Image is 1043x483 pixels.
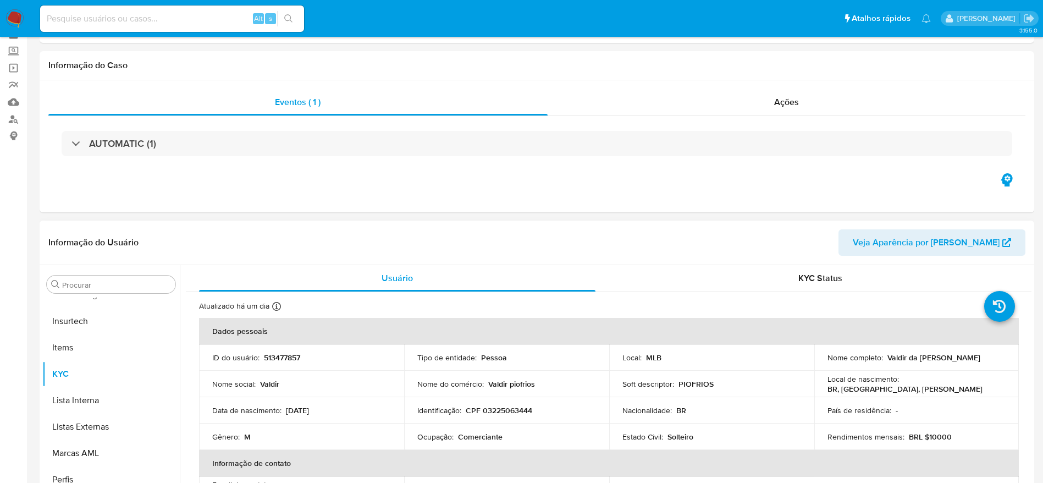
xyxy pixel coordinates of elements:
[417,353,477,363] p: Tipo de entidade :
[622,405,672,415] p: Nacionalidade :
[48,237,139,248] h1: Informação do Usuário
[466,405,532,415] p: CPF 03225063444
[481,353,507,363] p: Pessoa
[417,405,461,415] p: Identificação :
[254,13,263,24] span: Alt
[277,11,300,26] button: search-icon
[838,229,1025,256] button: Veja Aparência por [PERSON_NAME]
[48,60,1025,71] h1: Informação do Caso
[212,405,282,415] p: Data de nascimento :
[199,301,269,311] p: Atualizado há um dia
[244,432,251,442] p: M
[275,96,321,108] span: Eventos ( 1 )
[909,432,952,442] p: BRL $10000
[62,280,171,290] input: Procurar
[269,13,272,24] span: s
[676,405,686,415] p: BR
[622,432,663,442] p: Estado Civil :
[622,379,674,389] p: Soft descriptor :
[40,12,304,26] input: Pesquise usuários ou casos...
[51,280,60,289] button: Procurar
[827,432,904,442] p: Rendimentos mensais :
[382,272,413,284] span: Usuário
[42,308,180,334] button: Insurtech
[42,387,180,414] button: Lista Interna
[1023,13,1035,24] a: Sair
[458,432,503,442] p: Comerciante
[488,379,535,389] p: Valdir piofrios
[42,440,180,466] button: Marcas AML
[853,229,1000,256] span: Veja Aparência por [PERSON_NAME]
[264,353,300,363] p: 513477857
[212,353,260,363] p: ID do usuário :
[199,318,1019,344] th: Dados pessoais
[212,379,256,389] p: Nome social :
[622,353,642,363] p: Local :
[286,405,309,415] p: [DATE]
[827,405,891,415] p: País de residência :
[827,374,899,384] p: Local de nascimento :
[1019,26,1038,35] span: 3.155.0
[798,272,842,284] span: KYC Status
[827,353,883,363] p: Nome completo :
[89,138,156,150] h3: AUTOMATIC (1)
[896,405,898,415] p: -
[417,379,484,389] p: Nome do comércio :
[827,384,983,394] p: BR, [GEOGRAPHIC_DATA], [PERSON_NAME]
[887,353,980,363] p: Valdir da [PERSON_NAME]
[774,96,799,108] span: Ações
[260,379,279,389] p: Valdir
[957,13,1019,24] p: lucas.santiago@mercadolivre.com
[417,432,454,442] p: Ocupação :
[667,432,693,442] p: Solteiro
[852,13,910,24] span: Atalhos rápidos
[62,131,1012,156] div: AUTOMATIC (1)
[678,379,714,389] p: PIOFRIOS
[646,353,661,363] p: MLB
[42,414,180,440] button: Listas Externas
[42,361,180,387] button: KYC
[42,334,180,361] button: Items
[199,450,1019,476] th: Informação de contato
[212,432,240,442] p: Gênero :
[921,14,931,23] a: Notificações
